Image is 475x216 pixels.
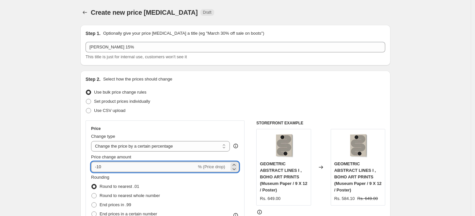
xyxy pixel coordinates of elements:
span: End prices in .99 [100,202,131,207]
h2: Step 2. [86,76,101,82]
span: Price change amount [91,154,131,159]
div: Rs. 584.10 [334,195,355,202]
span: This title is just for internal use, customers won't see it [86,54,187,59]
span: Create new price [MEDICAL_DATA] [91,9,198,16]
span: Round to nearest whole number [100,193,160,198]
input: -15 [91,162,197,172]
span: Draft [203,10,212,15]
span: % (Price drop) [198,164,225,169]
h6: STOREFRONT EXAMPLE [256,120,385,126]
span: Use bulk price change rules [94,90,146,95]
button: Price change jobs [80,8,89,17]
span: Use CSV upload [94,108,125,113]
span: Set product prices individually [94,99,150,104]
input: 30% off holiday sale [86,42,385,52]
img: gallerywrap-resized_212f066c-7c3d-4415-9b16-553eb73bee29_80x.jpg [271,133,297,159]
div: Rs. 649.00 [260,195,280,202]
h3: Price [91,126,101,131]
img: gallerywrap-resized_212f066c-7c3d-4415-9b16-553eb73bee29_80x.jpg [345,133,371,159]
p: Optionally give your price [MEDICAL_DATA] a title (eg "March 30% off sale on boots") [103,30,264,37]
span: GEOMETRIC ABSTRACT LINES I , BOHO ART PRINTS (Museum Paper / 9 X 12 / Poster) [260,161,307,192]
div: help [232,143,239,149]
strike: Rs. 649.00 [357,195,378,202]
span: Change type [91,134,115,139]
h2: Step 1. [86,30,101,37]
span: GEOMETRIC ABSTRACT LINES I , BOHO ART PRINTS (Museum Paper / 9 X 12 / Poster) [334,161,382,192]
span: Rounding [91,175,109,180]
span: Round to nearest .01 [100,184,139,189]
p: Select how the prices should change [103,76,172,82]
